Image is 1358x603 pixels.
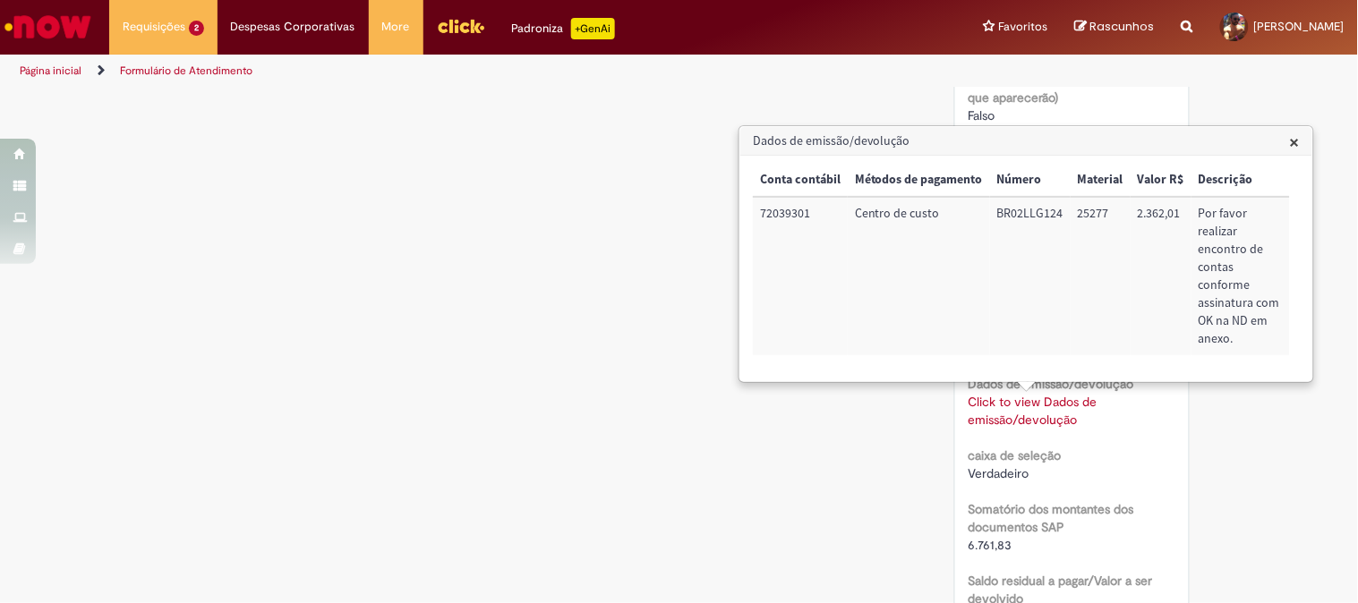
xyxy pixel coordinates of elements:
[1071,164,1131,197] th: Material
[969,394,1098,428] a: Click to view Dados de emissão/devolução
[969,36,1166,106] b: Não consegui encontrar meu fornecedor (marque esta opção e preencha manualmente os campos que apa...
[512,18,615,39] div: Padroniza
[1090,18,1155,35] span: Rascunhos
[120,64,252,78] a: Formulário de Atendimento
[969,465,1029,481] span: Verdadeiro
[990,197,1071,355] td: Número: BR02LLG124
[571,18,615,39] p: +GenAi
[437,13,485,39] img: click_logo_yellow_360x200.png
[1131,164,1191,197] th: Valor R$
[20,64,81,78] a: Página inicial
[990,164,1071,197] th: Número
[740,127,1312,156] h3: Dados de emissão/devolução
[13,55,892,88] ul: Trilhas de página
[848,197,990,355] td: Métodos de pagamento: Centro de custo
[753,164,848,197] th: Conta contábil
[231,18,355,36] span: Despesas Corporativas
[1071,197,1131,355] td: Material: 25277
[189,21,204,36] span: 2
[969,376,1134,392] b: Dados de emissão/devolução
[123,18,185,36] span: Requisições
[969,537,1012,553] span: 6.761,83
[1290,130,1300,154] span: ×
[1254,19,1345,34] span: [PERSON_NAME]
[753,197,848,355] td: Conta contábil: 72039301
[999,18,1048,36] span: Favoritos
[1131,197,1191,355] td: Valor R$: 2.362,01
[739,125,1314,383] div: Dados de emissão/devolução
[848,164,990,197] th: Métodos de pagamento
[1191,197,1290,355] td: Descrição: Por favor realizar encontro de contas conforme assinatura com OK na ND em anexo.
[1191,164,1290,197] th: Descrição
[969,107,995,123] span: Falso
[969,501,1134,535] b: Somatório dos montantes dos documentos SAP
[1075,19,1155,36] a: Rascunhos
[1290,132,1300,151] button: Close
[2,9,94,45] img: ServiceNow
[382,18,410,36] span: More
[969,447,1062,463] b: caixa de seleção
